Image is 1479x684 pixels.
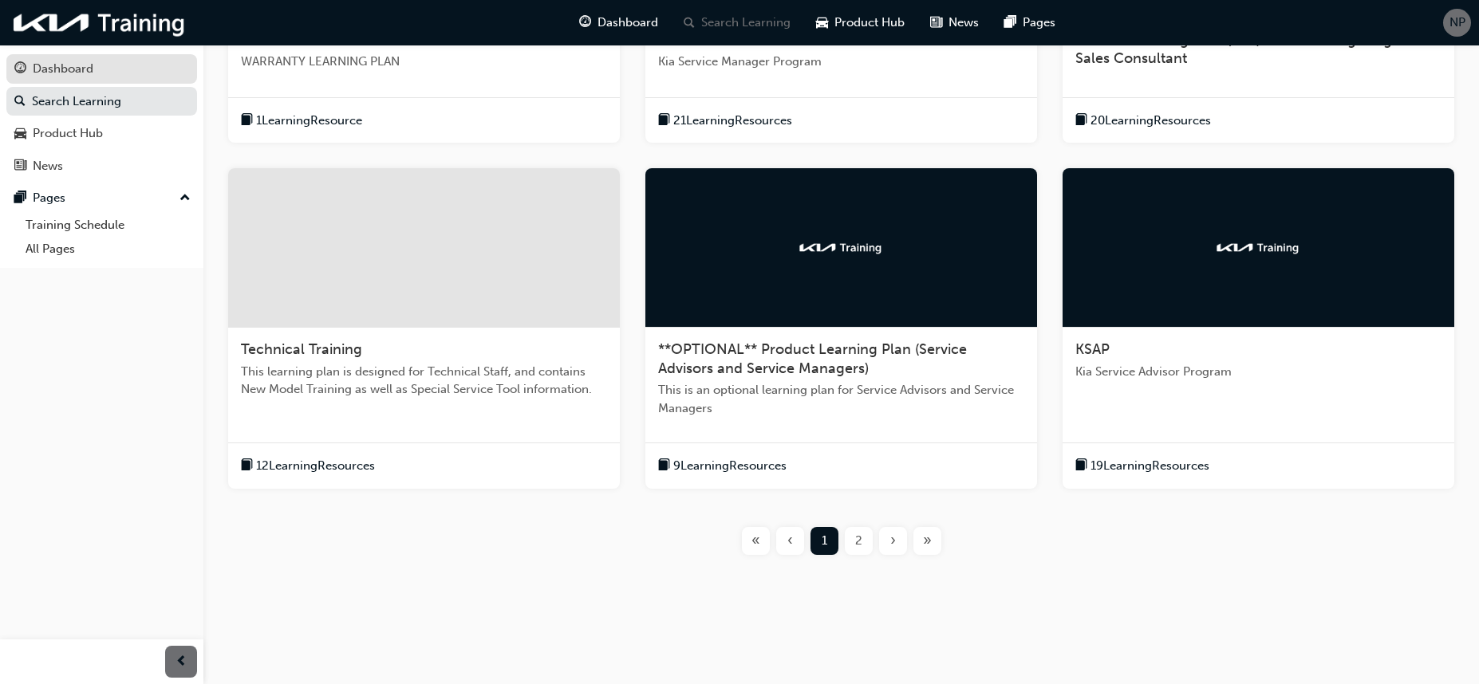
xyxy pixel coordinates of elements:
img: kia-training [797,240,885,256]
span: 1 [822,532,827,550]
span: Search Learning [701,14,791,32]
a: pages-iconPages [992,6,1068,39]
span: 2 [855,532,862,550]
a: guage-iconDashboard [566,6,671,39]
span: book-icon [1075,111,1087,131]
span: KSAP [1075,340,1110,358]
a: search-iconSearch Learning [671,6,803,39]
span: Dashboard [598,14,658,32]
span: guage-icon [579,13,591,33]
a: News [6,151,197,181]
span: Pages [1023,14,1055,32]
button: book-icon1LearningResource [241,111,362,131]
span: KSMP [658,31,696,49]
a: news-iconNews [917,6,992,39]
div: Product Hub [33,124,103,143]
span: › [890,532,896,550]
button: book-icon21LearningResources [658,111,792,131]
span: search-icon [14,95,26,109]
div: Pages [33,189,65,207]
span: search-icon [684,13,695,33]
button: Pages [6,183,197,213]
button: book-icon12LearningResources [241,456,375,476]
a: Product Hub [6,119,197,148]
span: Kia Service Advisor Program [1075,363,1442,381]
button: Previous page [773,527,807,555]
button: book-icon19LearningResources [1075,456,1209,476]
span: 19 Learning Resources [1091,457,1209,475]
span: pages-icon [14,191,26,206]
span: Technical Training [241,340,362,358]
span: 9 Learning Resources [673,457,787,475]
a: Search Learning [6,87,197,116]
span: Customer Facing Staff (CFS) Sales Training Program - Sales Consultant [1075,31,1430,68]
span: book-icon [241,456,253,476]
span: **OPTIONAL** Product Learning Plan (Service Advisors and Service Managers) [658,340,967,377]
span: news-icon [14,159,26,174]
span: book-icon [241,111,253,131]
span: WARRANTY [241,31,320,49]
span: NP [1449,14,1465,32]
span: This is an optional learning plan for Service Advisors and Service Managers [658,381,1024,417]
button: Page 2 [842,527,876,555]
a: car-iconProduct Hub [803,6,917,39]
span: 20 Learning Resources [1091,112,1211,130]
span: guage-icon [14,62,26,77]
span: prev-icon [176,652,187,672]
a: kia-training**OPTIONAL** Product Learning Plan (Service Advisors and Service Managers)This is an ... [645,168,1037,489]
span: book-icon [658,456,670,476]
span: pages-icon [1004,13,1016,33]
img: kia-training [1214,240,1302,256]
span: news-icon [930,13,942,33]
span: » [923,532,932,550]
button: NP [1443,9,1471,37]
span: Kia Service Manager Program [658,53,1024,71]
span: News [949,14,979,32]
span: ‹ [787,532,793,550]
span: Product Hub [834,14,905,32]
div: News [33,157,63,175]
img: kia-training [8,6,191,39]
a: Technical TrainingThis learning plan is designed for Technical Staff, and contains New Model Trai... [228,168,620,489]
a: kia-trainingKSAPKia Service Advisor Programbook-icon19LearningResources [1063,168,1454,489]
span: car-icon [816,13,828,33]
span: WARRANTY LEARNING PLAN [241,53,607,71]
button: Next page [876,527,910,555]
span: book-icon [658,111,670,131]
a: All Pages [19,237,197,261]
button: book-icon9LearningResources [658,456,787,476]
span: 1 Learning Resource [256,112,362,130]
span: 12 Learning Resources [256,457,375,475]
div: Dashboard [33,60,93,78]
a: Dashboard [6,54,197,84]
button: First page [739,527,773,555]
button: Last page [910,527,945,555]
button: DashboardSearch LearningProduct HubNews [6,51,197,183]
button: book-icon20LearningResources [1075,111,1211,131]
span: « [751,532,760,550]
button: Page 1 [807,527,842,555]
a: Training Schedule [19,213,197,238]
span: up-icon [179,188,191,209]
span: This learning plan is designed for Technical Staff, and contains New Model Training as well as Sp... [241,363,607,399]
span: car-icon [14,127,26,141]
span: 21 Learning Resources [673,112,792,130]
span: book-icon [1075,456,1087,476]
